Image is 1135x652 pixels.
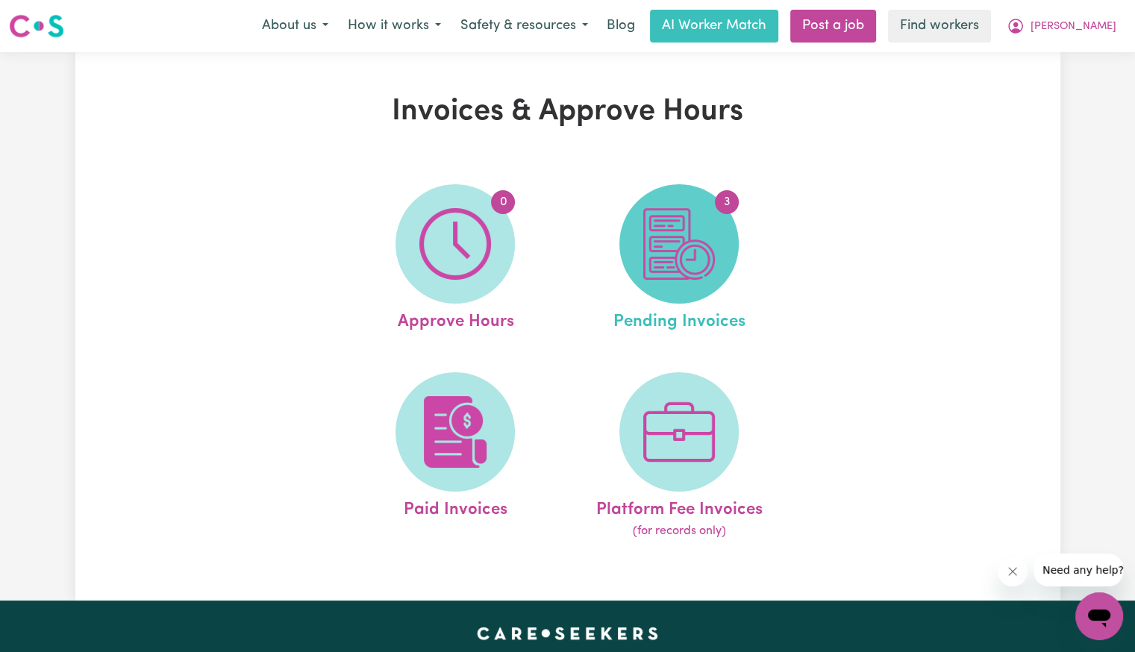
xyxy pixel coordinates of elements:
[997,10,1126,42] button: My Account
[397,304,513,335] span: Approve Hours
[790,10,876,43] a: Post a job
[650,10,778,43] a: AI Worker Match
[248,94,887,130] h1: Invoices & Approve Hours
[572,372,787,541] a: Platform Fee Invoices(for records only)
[1031,19,1116,35] span: [PERSON_NAME]
[348,184,563,335] a: Approve Hours
[477,627,658,639] a: Careseekers home page
[998,557,1028,586] iframe: Close message
[9,10,90,22] span: Need any help?
[888,10,991,43] a: Find workers
[404,492,507,523] span: Paid Invoices
[715,190,739,214] span: 3
[451,10,598,42] button: Safety & resources
[9,9,64,43] a: Careseekers logo
[613,304,745,335] span: Pending Invoices
[572,184,787,335] a: Pending Invoices
[348,372,563,541] a: Paid Invoices
[9,13,64,40] img: Careseekers logo
[252,10,338,42] button: About us
[1034,554,1123,586] iframe: Message from company
[338,10,451,42] button: How it works
[491,190,515,214] span: 0
[633,522,726,540] span: (for records only)
[596,492,763,523] span: Platform Fee Invoices
[598,10,644,43] a: Blog
[1075,592,1123,640] iframe: Button to launch messaging window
